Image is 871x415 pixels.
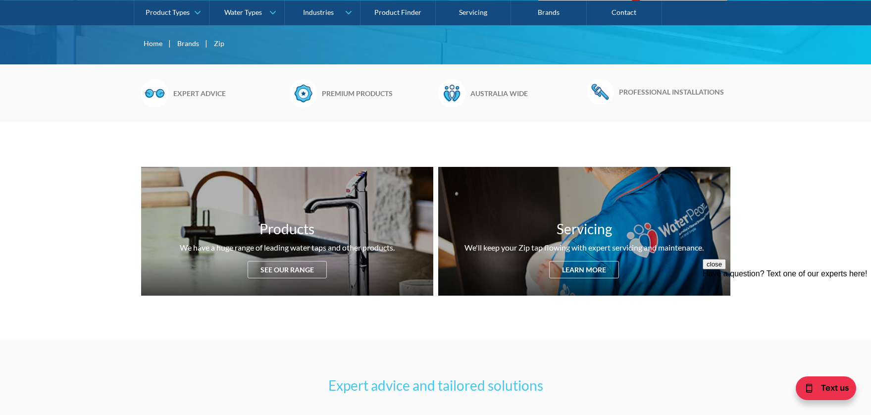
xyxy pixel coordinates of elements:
div: See our range [248,261,327,278]
img: Badge [290,79,317,107]
div: Industries [303,8,334,16]
div: We have a huge range of leading water taps and other products. [180,242,395,254]
div: We'll keep your Zip tap flowing with expert servicing and maintenance. [464,242,704,254]
img: Waterpeople Symbol [438,79,465,107]
a: ProductsWe have a huge range of leading water taps and other products.See our range [141,167,433,296]
h3: Servicing [557,218,612,239]
div: Zip [214,38,224,49]
div: Product Types [146,8,190,16]
iframe: podium webchat widget prompt [703,259,871,378]
h6: Professional installations [619,87,730,97]
h3: Products [259,218,314,239]
div: Water Types [224,8,262,16]
div: | [167,37,172,49]
iframe: podium webchat widget bubble [772,365,871,415]
a: Brands [177,38,199,49]
h6: Expert advice [173,88,285,99]
div: | [204,37,209,49]
img: Wrench [587,79,614,104]
div: Learn more [549,261,619,278]
img: Glasses [141,79,168,107]
h6: Australia wide [470,88,582,99]
a: Home [144,38,162,49]
h6: Premium products [322,88,433,99]
h3: Expert advice and tailored solutions [144,375,728,396]
a: ServicingWe'll keep your Zip tap flowing with expert servicing and maintenance.Learn more [438,167,730,296]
